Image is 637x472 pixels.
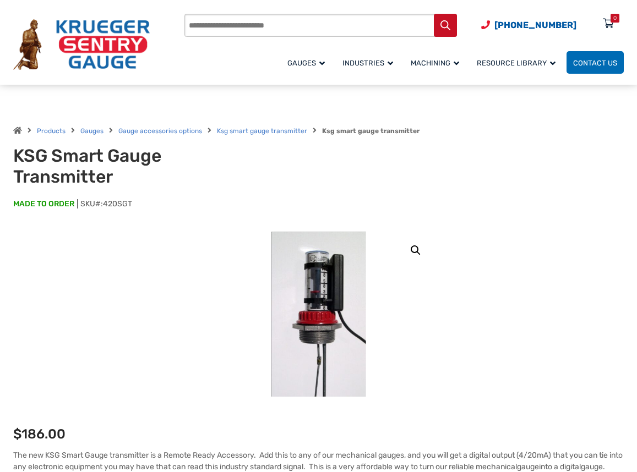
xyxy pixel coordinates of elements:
span: gauge [517,462,539,471]
img: Krueger Sentry Gauge [13,19,150,70]
span: SKU#: [77,199,132,208]
a: Industries [336,50,404,75]
a: Ksg smart gauge transmitter [217,127,307,135]
a: Products [37,127,66,135]
a: View full-screen image gallery [406,240,426,260]
strong: Ksg smart gauge transmitter [322,127,420,135]
span: Industries [342,59,393,67]
span: MADE TO ORDER [13,199,74,210]
span: Resource Library [477,59,556,67]
span: $ [13,426,21,442]
a: Resource Library [470,50,567,75]
a: Phone Number (920) 434-8860 [481,18,576,32]
bdi: 186.00 [13,426,66,442]
a: Machining [404,50,470,75]
a: Gauges [281,50,336,75]
a: Gauges [80,127,104,135]
span: Contact Us [573,59,617,67]
a: Contact Us [567,51,624,74]
span: gauge [581,462,603,471]
span: 420SGT [103,199,132,208]
h1: KSG Smart Gauge Transmitter [13,145,258,188]
div: 0 [613,14,617,23]
a: Gauge accessories options [118,127,202,135]
span: Gauges [287,59,325,67]
img: KSG Smart Gauge Transmitter [271,232,366,397]
span: [PHONE_NUMBER] [494,20,576,30]
span: Machining [411,59,459,67]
